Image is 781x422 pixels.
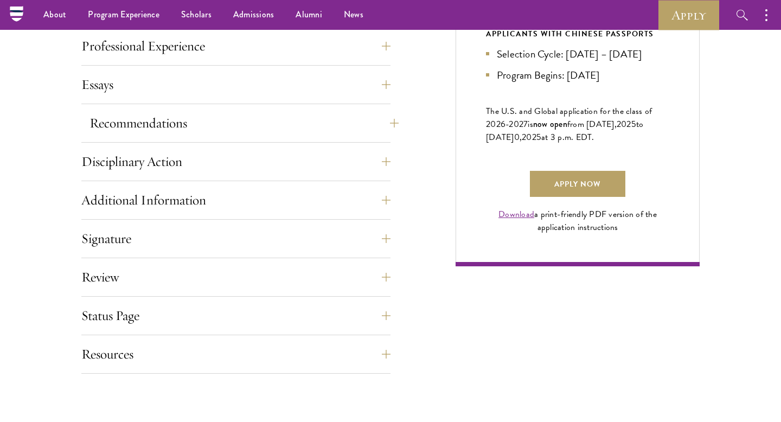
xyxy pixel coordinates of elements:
[81,264,390,290] button: Review
[523,118,528,131] span: 7
[81,149,390,175] button: Disciplinary Action
[541,131,594,144] span: at 3 p.m. EDT.
[486,105,652,131] span: The U.S. and Global application for the class of 202
[533,118,567,130] span: now open
[631,118,636,131] span: 5
[81,187,390,213] button: Additional Information
[486,46,669,62] li: Selection Cycle: [DATE] – [DATE]
[486,118,643,144] span: to [DATE]
[486,27,669,41] div: APPLICANTS WITH CHINESE PASSPORTS
[530,171,625,197] a: Apply Now
[81,226,390,252] button: Signature
[536,131,541,144] span: 5
[514,131,520,144] span: 0
[81,72,390,98] button: Essays
[505,118,523,131] span: -202
[617,118,631,131] span: 202
[522,131,536,144] span: 202
[501,118,505,131] span: 6
[486,208,669,234] div: a print-friendly PDF version of the application instructions
[567,118,617,131] span: from [DATE],
[498,208,534,221] a: Download
[528,118,533,131] span: is
[81,341,390,367] button: Resources
[486,67,669,83] li: Program Begins: [DATE]
[81,33,390,59] button: Professional Experience
[81,303,390,329] button: Status Page
[520,131,522,144] span: ,
[89,110,399,136] button: Recommendations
